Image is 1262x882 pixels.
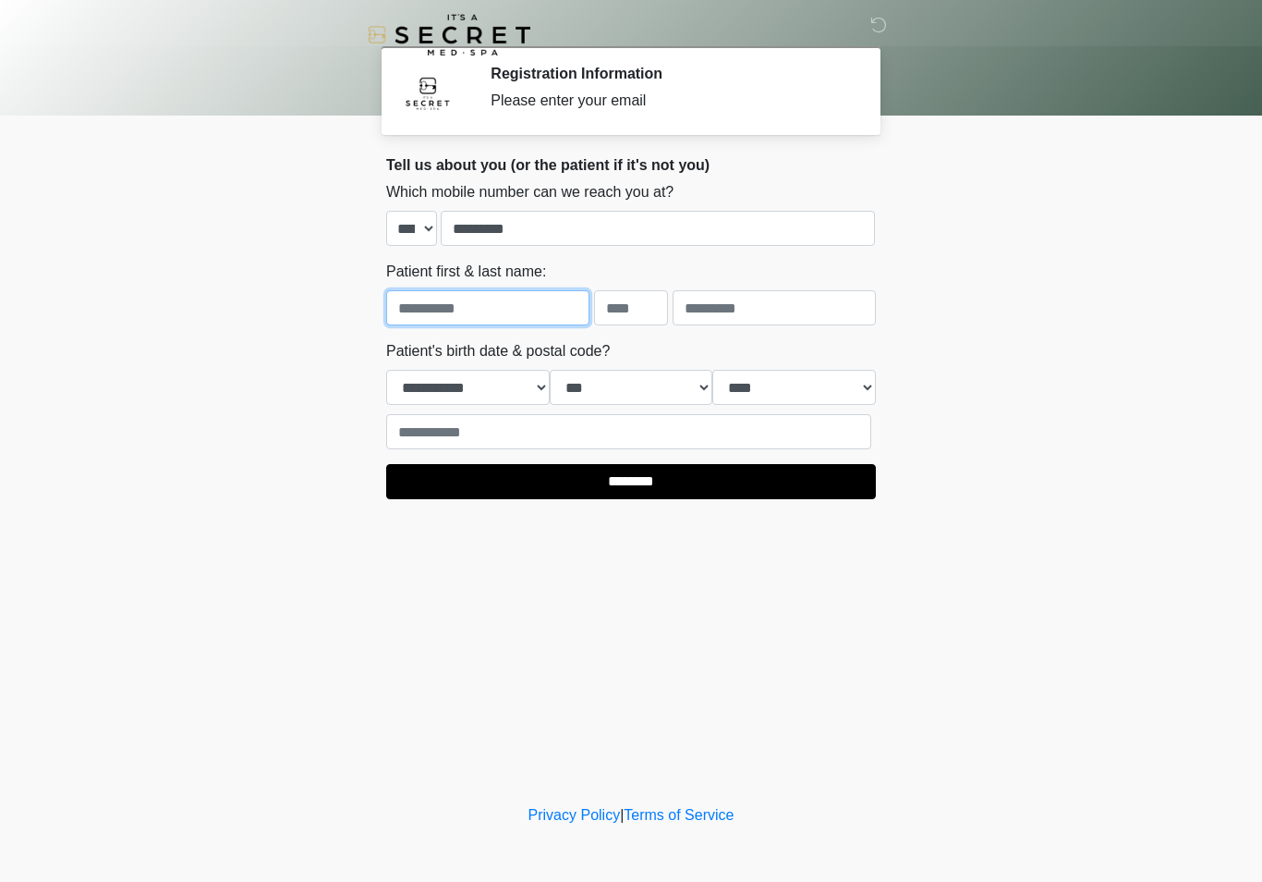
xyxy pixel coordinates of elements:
a: | [620,807,624,823]
h2: Tell us about you (or the patient if it's not you) [386,156,876,174]
img: Agent Avatar [400,65,455,120]
div: Please enter your email [491,90,848,112]
label: Patient first & last name: [386,261,546,283]
label: Patient's birth date & postal code? [386,340,610,362]
img: It's A Secret Med Spa Logo [368,14,530,55]
a: Terms of Service [624,807,734,823]
h2: Registration Information [491,65,848,82]
a: Privacy Policy [528,807,621,823]
label: Which mobile number can we reach you at? [386,181,673,203]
